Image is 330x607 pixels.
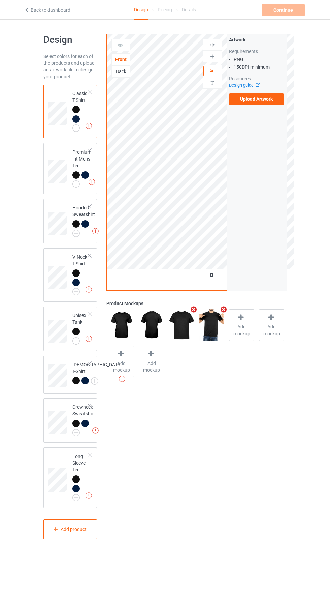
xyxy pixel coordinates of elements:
[182,0,196,19] div: Details
[139,346,164,377] div: Add mockup
[43,85,97,138] div: Classic T-Shirt
[72,404,95,434] div: Crewneck Sweatshirt
[229,75,284,82] div: Resources
[92,427,99,434] img: exclamation icon
[43,248,97,302] div: V-Neck T-Shirt
[72,453,89,499] div: Long Sleeve Tee
[229,309,254,341] div: Add mockup
[86,492,92,499] img: exclamation icon
[139,360,164,373] span: Add mockup
[209,80,216,86] img: svg%3E%0A
[234,56,284,63] li: PNG
[139,309,164,341] img: regular.jpg
[190,306,198,313] i: Remove mockup
[199,309,224,341] img: regular.jpg
[89,179,95,185] img: exclamation icon
[229,36,284,43] div: Artwork
[43,398,97,443] div: Crewneck Sweatshirt
[92,228,99,234] img: exclamation icon
[72,90,89,129] div: Classic T-Shirt
[43,34,97,46] h1: Design
[229,93,284,105] label: Upload Artwork
[134,0,148,20] div: Design
[72,124,80,132] img: svg+xml;base64,PD94bWwgdmVyc2lvbj0iMS4wIiBlbmNvZGluZz0iVVRGLTgiPz4KPHN2ZyB3aWR0aD0iMjJweCIgaGVpZ2...
[43,199,97,243] div: Hooded Sweatshirt
[229,323,254,337] span: Add mockup
[158,0,172,19] div: Pricing
[72,361,122,384] div: [DEMOGRAPHIC_DATA] T-Shirt
[109,360,134,373] span: Add mockup
[72,254,89,293] div: V-Neck T-Shirt
[112,68,130,75] div: Back
[43,53,97,80] div: Select colors for each of the products and upload an artwork file to design your product.
[259,323,284,337] span: Add mockup
[86,286,92,293] img: exclamation icon
[209,53,216,60] img: svg%3E%0A
[169,309,194,341] img: regular.jpg
[72,180,80,188] img: svg+xml;base64,PD94bWwgdmVyc2lvbj0iMS4wIiBlbmNvZGluZz0iVVRGLTgiPz4KPHN2ZyB3aWR0aD0iMjJweCIgaGVpZ2...
[72,288,80,295] img: svg+xml;base64,PD94bWwgdmVyc2lvbj0iMS4wIiBlbmNvZGluZz0iVVRGLTgiPz4KPHN2ZyB3aWR0aD0iMjJweCIgaGVpZ2...
[72,429,80,436] img: svg+xml;base64,PD94bWwgdmVyc2lvbj0iMS4wIiBlbmNvZGluZz0iVVRGLTgiPz4KPHN2ZyB3aWR0aD0iMjJweCIgaGVpZ2...
[72,312,89,342] div: Unisex Tank
[234,64,284,70] li: 150 DPI minimum
[86,123,92,129] img: exclamation icon
[43,447,97,508] div: Long Sleeve Tee
[43,356,97,394] div: [DEMOGRAPHIC_DATA] T-Shirt
[72,149,91,186] div: Premium Fit Mens Tee
[229,83,260,88] a: Design guide
[106,300,287,307] div: Product Mockups
[72,494,80,501] img: svg+xml;base64,PD94bWwgdmVyc2lvbj0iMS4wIiBlbmNvZGluZz0iVVRGLTgiPz4KPHN2ZyB3aWR0aD0iMjJweCIgaGVpZ2...
[209,41,216,48] img: svg%3E%0A
[86,336,92,342] img: exclamation icon
[91,377,98,385] img: svg+xml;base64,PD94bWwgdmVyc2lvbj0iMS4wIiBlbmNvZGluZz0iVVRGLTgiPz4KPHN2ZyB3aWR0aD0iMjJweCIgaGVpZ2...
[43,143,97,194] div: Premium Fit Mens Tee
[72,204,95,235] div: Hooded Sweatshirt
[72,230,80,237] img: svg+xml;base64,PD94bWwgdmVyc2lvbj0iMS4wIiBlbmNvZGluZz0iVVRGLTgiPz4KPHN2ZyB3aWR0aD0iMjJweCIgaGVpZ2...
[43,307,97,351] div: Unisex Tank
[72,337,80,345] img: svg+xml;base64,PD94bWwgdmVyc2lvbj0iMS4wIiBlbmNvZGluZz0iVVRGLTgiPz4KPHN2ZyB3aWR0aD0iMjJweCIgaGVpZ2...
[109,346,134,377] div: Add mockup
[109,309,134,341] img: regular.jpg
[112,56,130,63] div: Front
[259,309,284,341] div: Add mockup
[43,519,97,539] div: Add product
[229,48,284,55] div: Requirements
[220,306,228,313] i: Remove mockup
[24,7,70,13] a: Back to dashboard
